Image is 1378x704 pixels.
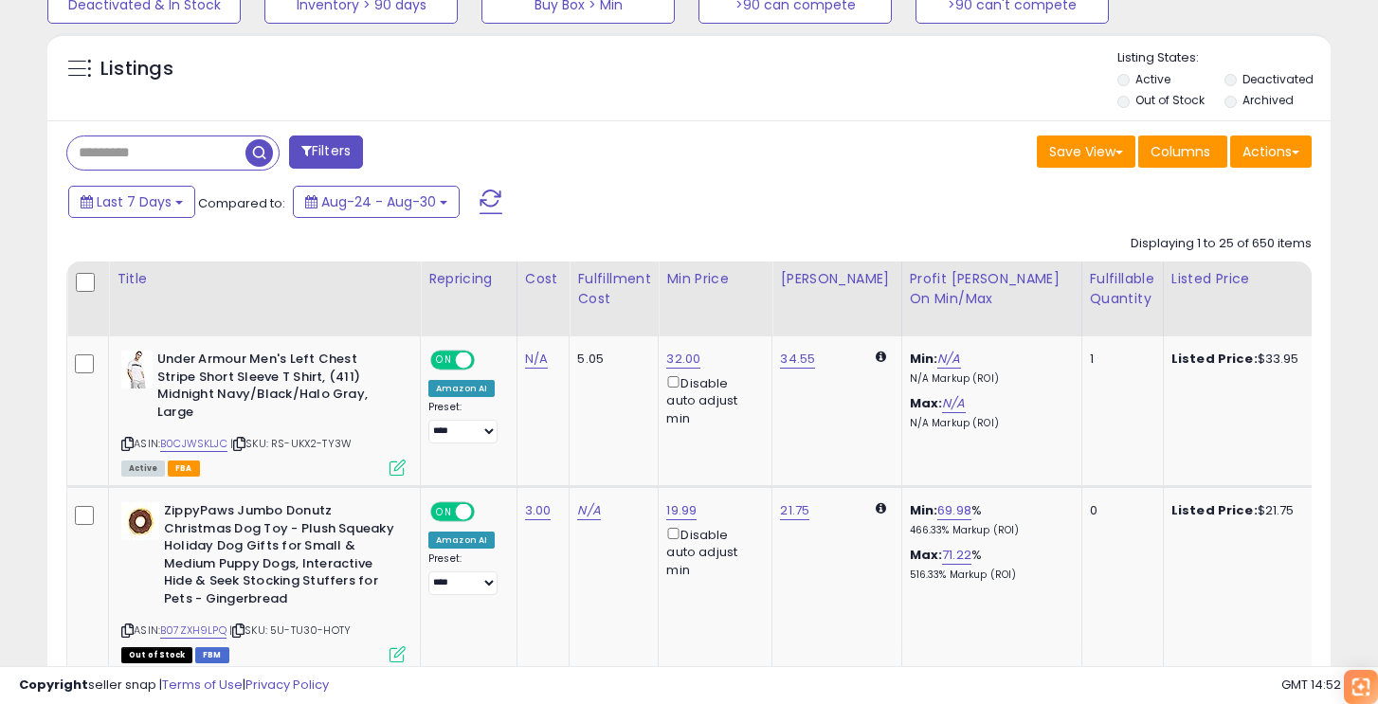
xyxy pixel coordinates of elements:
div: % [910,547,1067,582]
button: Save View [1037,135,1135,168]
span: OFF [472,352,502,369]
div: [PERSON_NAME] [780,269,893,289]
p: 466.33% Markup (ROI) [910,524,1067,537]
span: All listings currently available for purchase on Amazon [121,460,165,477]
div: 5.05 [577,351,644,368]
a: N/A [525,350,548,369]
a: 32.00 [666,350,700,369]
span: ON [432,352,456,369]
a: N/A [937,350,960,369]
p: 516.33% Markup (ROI) [910,569,1067,582]
div: $33.95 [1171,351,1329,368]
span: 2025-09-7 14:52 GMT [1281,676,1359,694]
div: Disable auto adjust min [666,372,757,427]
img: 31sQ7-UppkL._SL40_.jpg [121,351,153,388]
div: Repricing [428,269,509,289]
b: Listed Price: [1171,350,1258,368]
span: Columns [1151,142,1210,161]
div: Disable auto adjust min [666,524,757,579]
b: Listed Price: [1171,501,1258,519]
span: Aug-24 - Aug-30 [321,192,436,211]
a: 19.99 [666,501,697,520]
span: All listings that are currently out of stock and unavailable for purchase on Amazon [121,647,192,663]
div: Cost [525,269,562,289]
a: N/A [942,394,965,413]
b: Max: [910,546,943,564]
a: 71.22 [942,546,971,565]
div: % [910,502,1067,537]
div: seller snap | | [19,677,329,695]
div: Listed Price [1171,269,1335,289]
div: 1 [1090,351,1149,368]
span: Compared to: [198,194,285,212]
div: Profit [PERSON_NAME] on Min/Max [910,269,1074,309]
b: Max: [910,394,943,412]
button: Actions [1230,135,1312,168]
div: Amazon AI [428,380,495,397]
a: N/A [577,501,600,520]
button: Aug-24 - Aug-30 [293,186,460,218]
a: 69.98 [937,501,971,520]
span: ON [432,504,456,520]
span: OFF [472,504,502,520]
label: Out of Stock [1135,92,1205,108]
span: | SKU: 5U-TU30-HOTY [229,623,351,638]
label: Archived [1242,92,1294,108]
span: FBM [195,647,229,663]
b: ZippyPaws Jumbo Donutz Christmas Dog Toy - Plush Squeaky Holiday Dog Gifts for Small & Medium Pup... [164,502,394,612]
label: Deactivated [1242,71,1314,87]
label: Active [1135,71,1170,87]
span: Last 7 Days [97,192,172,211]
button: Columns [1138,135,1227,168]
a: 34.55 [780,350,815,369]
a: B0CJWSKLJC [160,436,227,452]
a: 21.75 [780,501,809,520]
b: Min: [910,350,938,368]
a: B07ZXH9LPQ [160,623,227,639]
div: $21.75 [1171,502,1329,519]
div: ASIN: [121,351,406,474]
h5: Listings [100,56,173,82]
div: Displaying 1 to 25 of 650 items [1131,235,1312,253]
div: Fulfillment Cost [577,269,650,309]
span: FBA [168,460,200,477]
div: Preset: [428,552,502,595]
a: 3.00 [525,501,552,520]
b: Under Armour Men's Left Chest Stripe Short Sleeve T Shirt, (411) Midnight Navy/Black/Halo Gray, L... [157,351,388,425]
div: 0 [1090,502,1149,519]
button: Filters [289,135,363,169]
p: N/A Markup (ROI) [910,372,1067,386]
button: Last 7 Days [68,186,195,218]
b: Min: [910,501,938,519]
a: Terms of Use [162,676,243,694]
span: | SKU: RS-UKX2-TY3W [230,436,352,451]
a: Privacy Policy [245,676,329,694]
strong: Copyright [19,676,88,694]
p: Listing States: [1117,49,1331,67]
div: Min Price [666,269,764,289]
img: 41-rCBlrxvL._SL40_.jpg [121,502,159,540]
div: Title [117,269,412,289]
div: Preset: [428,401,502,443]
th: The percentage added to the cost of goods (COGS) that forms the calculator for Min & Max prices. [901,262,1081,336]
div: Amazon AI [428,532,495,549]
p: N/A Markup (ROI) [910,417,1067,430]
div: Fulfillable Quantity [1090,269,1155,309]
